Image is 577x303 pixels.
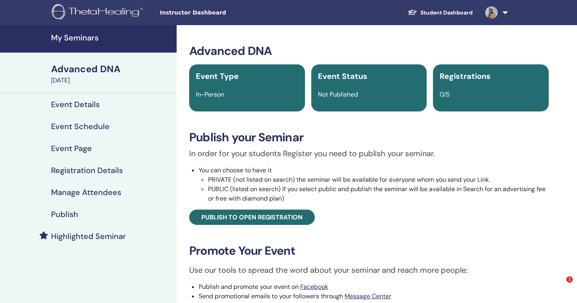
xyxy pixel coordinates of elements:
li: Publish and promote your event on [199,282,549,292]
h3: Advanced DNA [189,44,549,58]
h4: My Seminars [51,33,172,42]
img: default.jpg [485,6,498,19]
h4: Publish [51,210,78,219]
a: Facebook [300,283,328,291]
h4: Registration Details [51,166,123,175]
a: Publish to open registration [189,210,315,225]
h4: Manage Attendees [51,188,121,197]
p: In order for your students Register you need to publish your seminar. [189,148,549,159]
a: Student Dashboard [402,5,479,20]
li: PUBLIC (listed on search) If you select public and publish the seminar will be available in Searc... [208,184,549,203]
li: Send promotional emails to your followers through [199,292,549,301]
span: Event Type [196,71,239,81]
h4: Event Schedule [51,122,110,131]
h4: Event Page [51,144,92,153]
h3: Publish your Seminar [189,130,549,144]
h4: Event Details [51,100,100,109]
p: Use our tools to spread the word about your seminar and reach more people: [189,264,549,276]
a: Advanced DNA[DATE] [46,62,177,85]
span: Registrations [440,71,491,81]
a: Message Center [345,292,391,300]
span: Event Status [318,71,367,81]
span: 1 [566,276,573,283]
img: graduation-cap-white.svg [408,9,417,16]
div: [DATE] [51,76,172,85]
iframe: Intercom live chat [550,276,569,295]
img: logo.png [52,4,146,22]
li: PRIVATE (not listed on search) the seminar will be available for everyone whom you send your Link. [208,175,549,184]
span: Publish to open registration [201,213,303,221]
li: You can choose to have it [199,166,549,203]
h3: Promote Your Event [189,244,549,258]
div: Advanced DNA [51,62,172,76]
span: In-Person [196,90,224,99]
span: Instructor Dashboard [160,9,278,17]
span: Not Published [318,90,358,99]
span: 0/5 [440,90,450,99]
h4: Highlighted Seminar [51,232,126,241]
